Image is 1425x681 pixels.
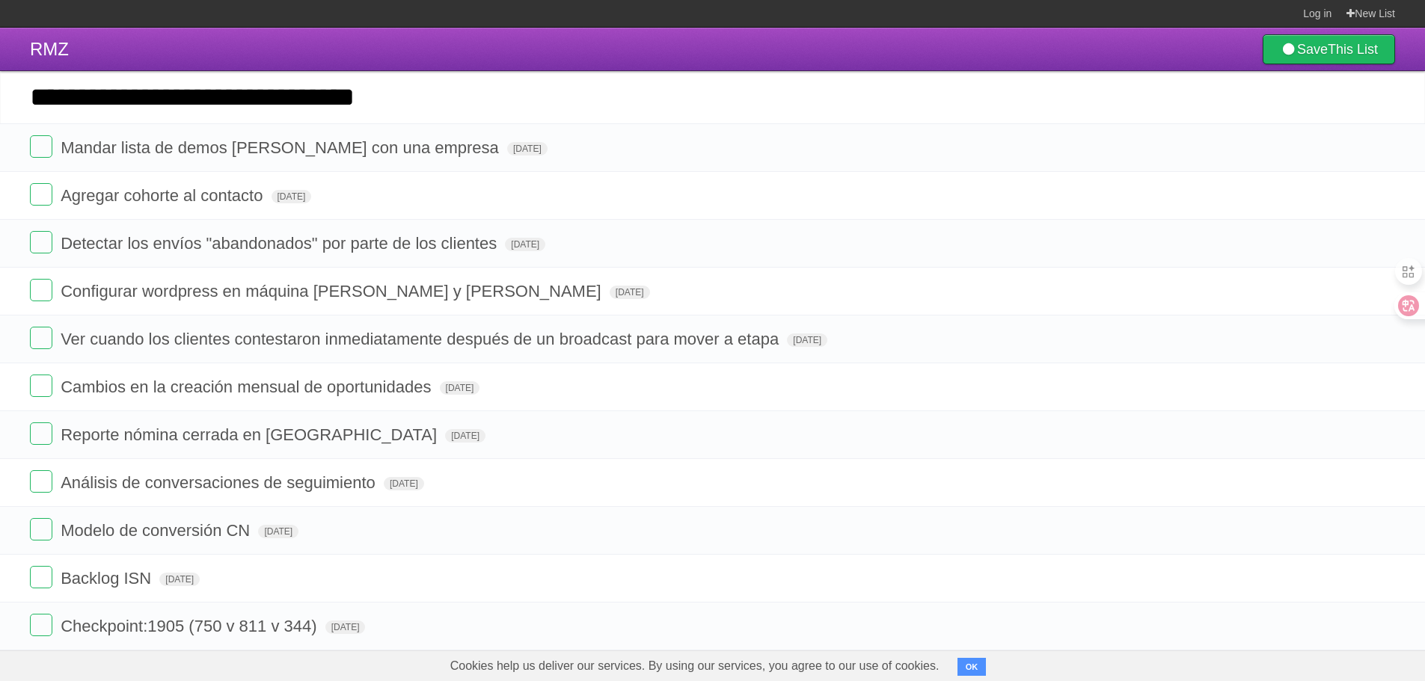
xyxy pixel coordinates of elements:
[61,186,266,205] span: Agregar cohorte al contacto
[61,473,379,492] span: Análisis de conversaciones de seguimiento
[957,658,987,676] button: OK
[30,566,52,588] label: Done
[61,569,155,588] span: Backlog ISN
[30,327,52,349] label: Done
[61,330,782,348] span: Ver cuando los clientes contestaron inmediatamente después de un broadcast para mover a etapa
[30,39,69,59] span: RMZ
[440,381,480,395] span: [DATE]
[787,333,827,347] span: [DATE]
[325,620,366,634] span: [DATE]
[61,282,605,301] span: Configurar wordpress en máquina [PERSON_NAME] y [PERSON_NAME]
[61,234,500,253] span: Detectar los envíos "abandonados" por parte de los clientes
[610,286,650,299] span: [DATE]
[30,614,52,636] label: Done
[505,238,545,251] span: [DATE]
[272,190,312,203] span: [DATE]
[30,279,52,301] label: Done
[30,231,52,253] label: Done
[507,142,548,155] span: [DATE]
[445,429,485,443] span: [DATE]
[384,477,424,490] span: [DATE]
[1328,42,1378,57] b: This List
[1263,34,1395,64] a: SaveThis List
[61,425,441,444] span: Reporte nómina cerrada en [GEOGRAPHIC_DATA]
[258,525,298,538] span: [DATE]
[61,138,503,157] span: Mandar lista de demos [PERSON_NAME] con una empresa
[61,378,435,396] span: Cambios en la creación mensual de oportunidades
[30,470,52,493] label: Done
[435,651,954,681] span: Cookies help us deliver our services. By using our services, you agree to our use of cookies.
[61,617,320,635] span: Checkpoint:1905 (750 v 811 v 344)
[30,183,52,206] label: Done
[30,422,52,445] label: Done
[30,518,52,540] label: Done
[61,521,254,540] span: Modelo de conversión CN
[159,573,200,586] span: [DATE]
[30,375,52,397] label: Done
[30,135,52,158] label: Done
